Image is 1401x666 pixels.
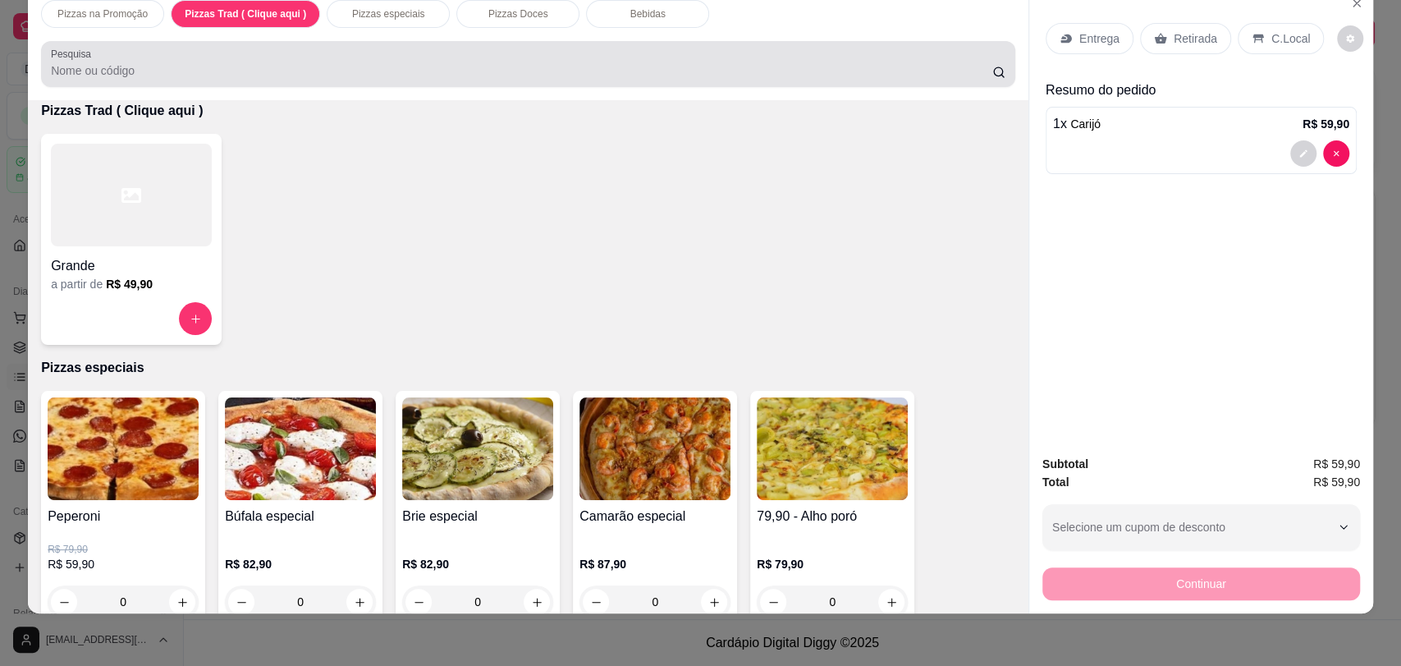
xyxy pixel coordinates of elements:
img: product-image [757,397,908,500]
button: increase-product-quantity [524,589,550,615]
h4: Grande [51,256,212,276]
p: R$ 79,90 [48,543,199,556]
input: Pesquisa [51,62,992,79]
button: decrease-product-quantity [228,589,254,615]
h4: Búfala especial [225,507,376,526]
button: increase-product-quantity [878,589,904,615]
button: decrease-product-quantity [583,589,609,615]
strong: Total [1042,475,1069,489]
p: R$ 82,90 [225,556,376,572]
p: Pizzas Doces [488,7,548,21]
button: decrease-product-quantity [405,589,432,615]
button: increase-product-quantity [701,589,727,615]
h4: 79,90 - Alho poró [757,507,908,526]
img: product-image [225,397,376,500]
button: decrease-product-quantity [1337,25,1363,52]
p: Pizzas especiais [41,358,1015,378]
button: Selecione um cupom de desconto [1042,504,1360,550]
button: decrease-product-quantity [1290,140,1316,167]
p: Retirada [1174,30,1217,47]
button: increase-product-quantity [179,302,212,335]
p: R$ 59,90 [48,556,199,572]
p: Pizzas Trad ( Clique aqui ) [41,101,1015,121]
p: R$ 87,90 [579,556,730,572]
strong: Subtotal [1042,457,1088,471]
p: Resumo do pedido [1046,80,1357,100]
span: Carijó [1070,117,1101,131]
img: product-image [48,397,199,500]
span: R$ 59,90 [1313,473,1360,491]
p: Bebidas [630,7,665,21]
span: R$ 59,90 [1313,455,1360,473]
img: product-image [402,397,553,500]
button: decrease-product-quantity [51,589,77,615]
p: R$ 59,90 [1303,116,1349,132]
p: R$ 82,90 [402,556,553,572]
p: Pizzas na Promoção [57,7,148,21]
h4: Peperoni [48,507,199,526]
p: R$ 79,90 [757,556,908,572]
button: decrease-product-quantity [1323,140,1349,167]
p: Pizzas Trad ( Clique aqui ) [185,7,306,21]
p: Pizzas especiais [352,7,425,21]
button: increase-product-quantity [346,589,373,615]
p: C.Local [1271,30,1310,47]
h6: R$ 49,90 [106,276,153,292]
div: a partir de [51,276,212,292]
p: Entrega [1079,30,1119,47]
h4: Camarão especial [579,507,730,526]
h4: Brie especial [402,507,553,526]
label: Pesquisa [51,47,97,61]
p: 1 x [1053,114,1101,134]
button: increase-product-quantity [169,589,195,615]
button: decrease-product-quantity [760,589,786,615]
img: product-image [579,397,730,500]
